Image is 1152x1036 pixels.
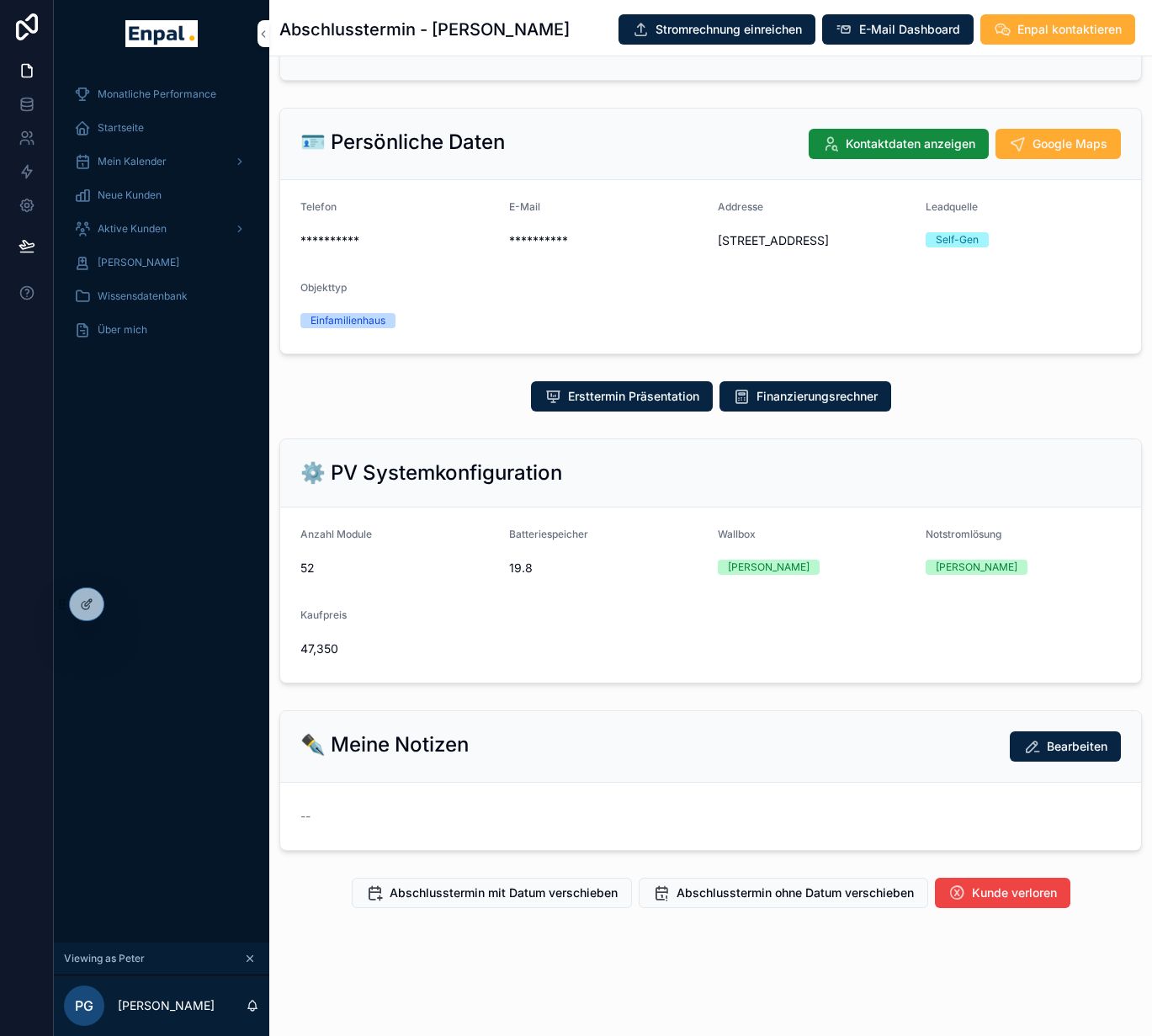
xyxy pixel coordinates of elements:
div: [PERSON_NAME] [728,560,810,575]
span: 19.8 [509,560,704,576]
span: E-Mail Dashboard [859,21,960,38]
span: Addresse [718,200,763,213]
span: Telefon [300,200,337,213]
span: Finanzierungsrechner [756,388,878,405]
button: Kontaktdaten anzeigen [809,129,989,159]
button: Kunde verloren [935,878,1070,908]
span: Viewing as Peter [64,952,145,965]
span: Neue Kunden [98,189,162,202]
span: E-Mail [509,200,540,213]
span: [PERSON_NAME] [98,256,179,269]
button: Abschlusstermin mit Datum verschieben [352,878,632,908]
span: Abschlusstermin ohne Datum verschieben [677,885,914,901]
button: Finanzierungsrechner [719,381,891,412]
h2: ⚙️ PV Systemkonfiguration [300,460,562,486]
a: Über mich [64,315,259,345]
a: Startseite [64,113,259,143]
span: Notstromlösung [926,528,1001,540]
a: Monatliche Performance [64,79,259,109]
button: E-Mail Dashboard [822,14,974,45]
span: PG [75,996,93,1016]
span: Wissensdatenbank [98,290,188,303]
span: Über mich [98,323,147,337]
button: Enpal kontaktieren [980,14,1135,45]
span: Kaufpreis [300,608,347,621]
span: Kontaktdaten anzeigen [846,135,975,152]
span: Google Maps [1033,135,1107,152]
h2: 🪪 Persönliche Daten [300,129,505,156]
span: 47,350 [300,640,496,657]
button: Abschlusstermin ohne Datum verschieben [639,878,928,908]
span: Wallbox [718,528,756,540]
span: Anzahl Module [300,528,372,540]
span: Mein Kalender [98,155,167,168]
div: scrollable content [54,67,269,367]
a: Aktive Kunden [64,214,259,244]
div: [PERSON_NAME] [936,560,1017,575]
a: Neue Kunden [64,180,259,210]
span: Stromrechnung einreichen [656,21,802,38]
h2: ✒️ Meine Notizen [300,731,469,758]
span: Startseite [98,121,144,135]
p: [PERSON_NAME] [118,997,215,1014]
span: [STREET_ADDRESS] [718,232,913,249]
button: Bearbeiten [1010,731,1121,762]
a: [PERSON_NAME] [64,247,259,278]
span: -- [300,808,311,825]
img: App logo [125,20,197,47]
span: Batteriespeicher [509,528,588,540]
span: Monatliche Performance [98,88,216,101]
span: Kunde verloren [972,885,1057,901]
div: Einfamilienhaus [311,313,385,328]
span: 52 [300,560,496,576]
span: Aktive Kunden [98,222,167,236]
span: Bearbeiten [1047,738,1107,755]
span: Objekttyp [300,281,347,294]
h1: Abschlusstermin - [PERSON_NAME] [279,18,570,41]
a: Wissensdatenbank [64,281,259,311]
button: Stromrechnung einreichen [618,14,815,45]
span: Leadquelle [926,200,978,213]
div: Self-Gen [936,232,979,247]
span: Ersttermin Präsentation [568,388,699,405]
button: Ersttermin Präsentation [531,381,713,412]
span: Enpal kontaktieren [1017,21,1122,38]
a: Mein Kalender [64,146,259,177]
span: Abschlusstermin mit Datum verschieben [390,885,618,901]
button: Google Maps [995,129,1121,159]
